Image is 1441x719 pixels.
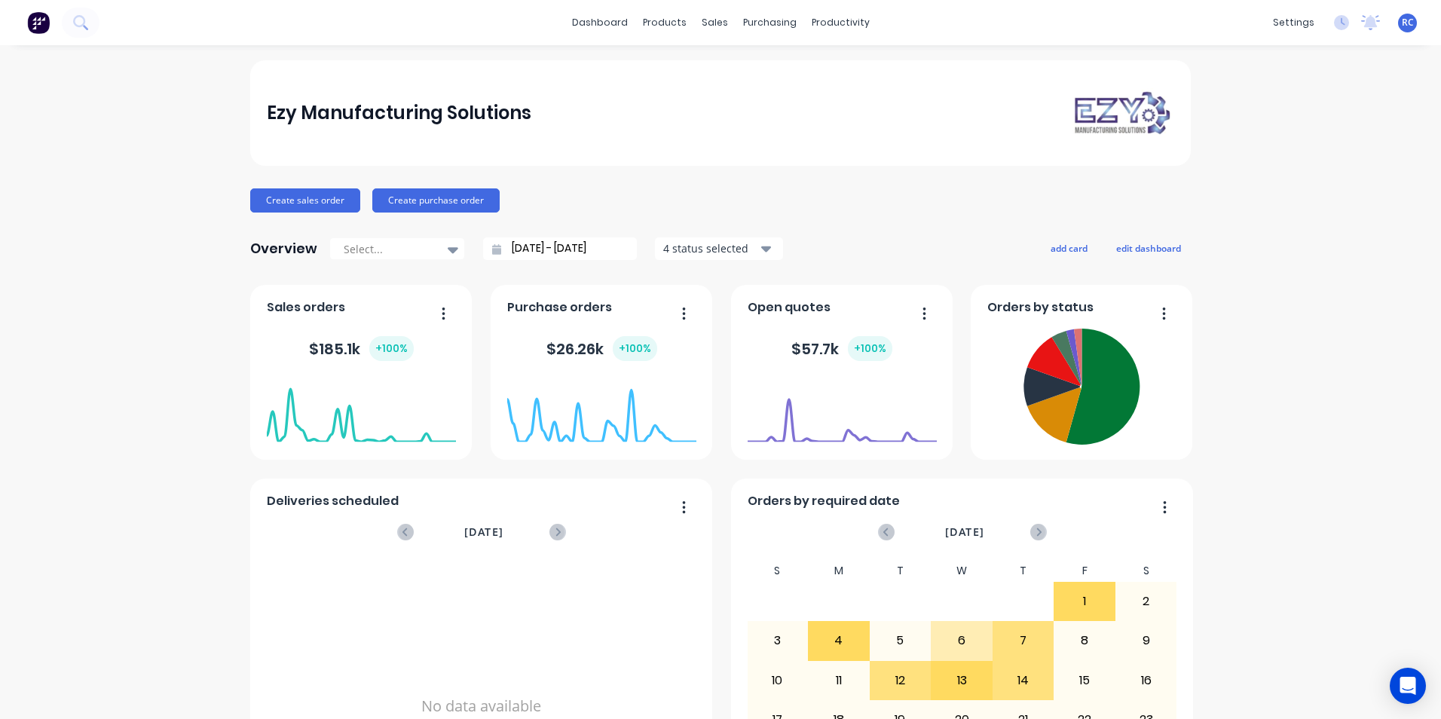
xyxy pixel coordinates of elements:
div: T [870,560,932,582]
div: 7 [993,622,1054,659]
div: T [993,560,1054,582]
div: S [1115,560,1177,582]
div: $ 185.1k [309,336,414,361]
div: 5 [870,622,931,659]
a: dashboard [564,11,635,34]
div: 15 [1054,662,1115,699]
div: + 100 % [369,336,414,361]
div: 12 [870,662,931,699]
div: 4 [809,622,869,659]
div: sales [694,11,736,34]
div: 14 [993,662,1054,699]
button: 4 status selected [655,237,783,260]
div: purchasing [736,11,804,34]
span: Orders by required date [748,492,900,510]
span: Orders by status [987,298,1094,317]
span: Open quotes [748,298,831,317]
div: S [747,560,809,582]
span: RC [1402,16,1414,29]
button: add card [1041,238,1097,258]
span: Sales orders [267,298,345,317]
div: F [1054,560,1115,582]
div: + 100 % [613,336,657,361]
div: productivity [804,11,877,34]
div: Ezy Manufacturing Solutions [267,98,531,128]
button: edit dashboard [1106,238,1191,258]
div: 2 [1116,583,1176,620]
div: Open Intercom Messenger [1390,668,1426,704]
button: Create sales order [250,188,360,213]
div: 6 [932,622,992,659]
span: [DATE] [464,524,503,540]
div: 8 [1054,622,1115,659]
span: [DATE] [945,524,984,540]
div: 1 [1054,583,1115,620]
span: Purchase orders [507,298,612,317]
div: 16 [1116,662,1176,699]
div: settings [1265,11,1322,34]
div: 4 status selected [663,240,758,256]
div: + 100 % [848,336,892,361]
div: $ 26.26k [546,336,657,361]
img: Ezy Manufacturing Solutions [1069,88,1174,137]
img: Factory [27,11,50,34]
button: Create purchase order [372,188,500,213]
div: 10 [748,662,808,699]
div: Overview [250,234,317,264]
div: W [931,560,993,582]
div: 3 [748,622,808,659]
div: 13 [932,662,992,699]
div: 9 [1116,622,1176,659]
div: products [635,11,694,34]
div: M [808,560,870,582]
div: 11 [809,662,869,699]
div: $ 57.7k [791,336,892,361]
